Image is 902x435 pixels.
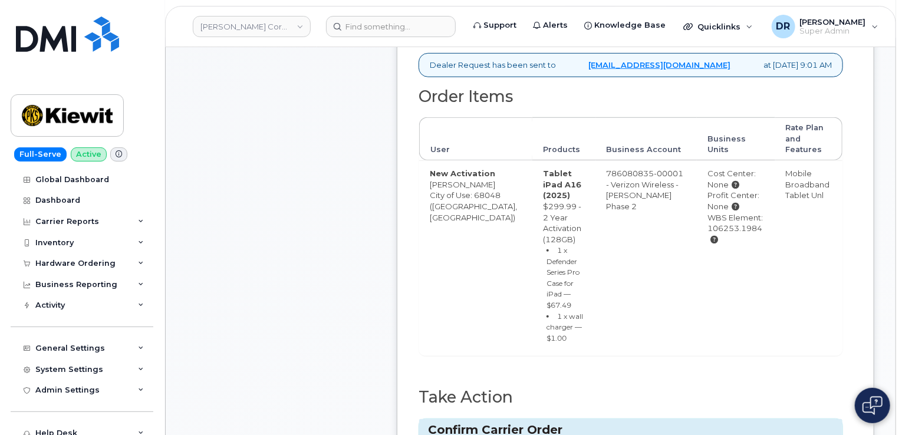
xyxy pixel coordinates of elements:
[419,160,532,355] td: [PERSON_NAME] City of Use: 68048 ([GEOGRAPHIC_DATA], [GEOGRAPHIC_DATA])
[430,169,495,178] strong: New Activation
[775,117,842,160] th: Rate Plan and Features
[525,14,576,37] a: Alerts
[697,117,775,160] th: Business Units
[596,117,697,160] th: Business Account
[707,190,764,212] div: Profit Center: None
[707,168,764,190] div: Cost Center: None
[419,88,843,106] h2: Order Items
[193,16,311,37] a: Kiewit Corporation
[707,212,764,245] div: WBS Element: 106253.1984
[326,16,456,37] input: Find something...
[800,17,866,27] span: [PERSON_NAME]
[596,160,697,355] td: 786080835-00001 - Verizon Wireless - [PERSON_NAME] Phase 2
[775,160,842,355] td: Mobile Broadband Tablet Unl
[543,19,568,31] span: Alerts
[576,14,674,37] a: Knowledge Base
[589,60,731,71] a: [EMAIL_ADDRESS][DOMAIN_NAME]
[532,160,596,355] td: $299.99 - 2 Year Activation (128GB)
[419,53,843,77] div: Dealer Request has been sent to at [DATE] 9:01 AM
[776,19,791,34] span: DR
[543,169,581,200] strong: Tablet iPad A16 (2025)
[419,117,532,160] th: User
[547,246,580,309] small: 1 x Defender Series Pro Case for iPad — $67.49
[800,27,866,36] span: Super Admin
[483,19,516,31] span: Support
[675,15,761,38] div: Quicklinks
[697,22,740,31] span: Quicklinks
[863,396,883,415] img: Open chat
[547,312,583,342] small: 1 x wall charger — $1.00
[763,15,887,38] div: Dori Ripley
[419,388,843,406] h2: Take Action
[532,117,596,160] th: Products
[594,19,666,31] span: Knowledge Base
[465,14,525,37] a: Support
